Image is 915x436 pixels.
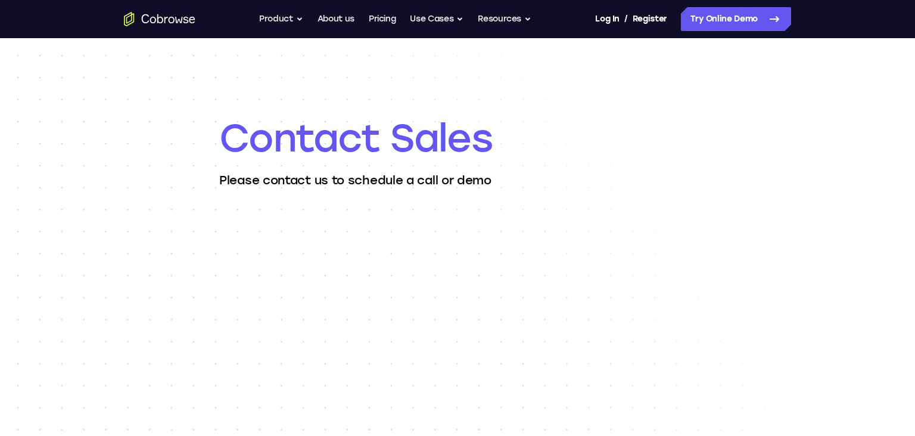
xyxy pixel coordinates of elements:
span: / [624,12,628,26]
a: Pricing [369,7,396,31]
a: Register [633,7,667,31]
button: Product [259,7,303,31]
a: Go to the home page [124,12,195,26]
p: Please contact us to schedule a call or demo [219,172,696,188]
a: Try Online Demo [681,7,791,31]
h1: Contact Sales [219,115,696,162]
a: About us [318,7,354,31]
a: Log In [595,7,619,31]
button: Use Cases [410,7,463,31]
button: Resources [478,7,531,31]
